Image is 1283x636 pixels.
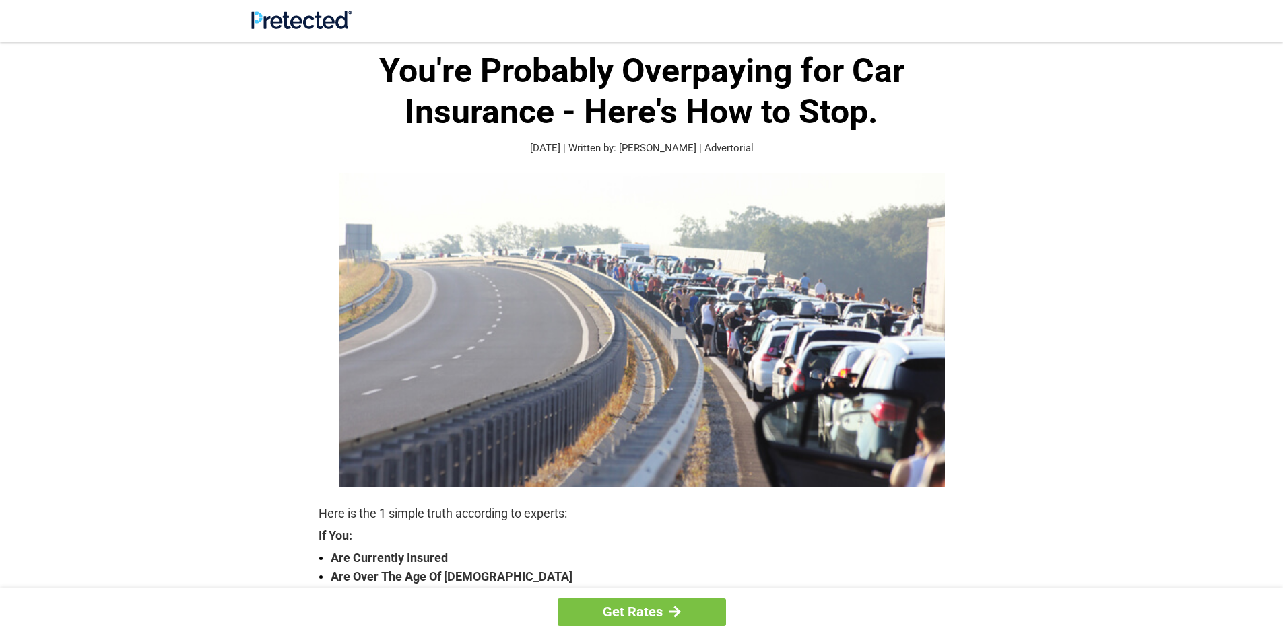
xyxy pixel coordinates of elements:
strong: If You: [319,530,965,542]
a: Get Rates [558,598,726,626]
strong: Are Over The Age Of [DEMOGRAPHIC_DATA] [331,567,965,586]
p: Here is the 1 simple truth according to experts: [319,504,965,523]
p: [DATE] | Written by: [PERSON_NAME] | Advertorial [319,141,965,156]
a: Site Logo [251,19,352,32]
h1: You're Probably Overpaying for Car Insurance - Here's How to Stop. [319,50,965,133]
img: Site Logo [251,11,352,29]
strong: Drive Less Than 50 Miles Per Day [331,586,965,605]
strong: Are Currently Insured [331,549,965,567]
